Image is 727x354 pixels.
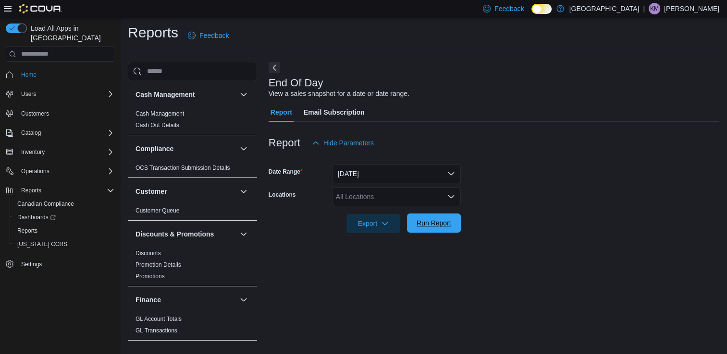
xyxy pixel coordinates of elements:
p: [PERSON_NAME] [664,3,719,14]
span: Run Report [417,218,451,228]
button: Reports [17,185,45,196]
span: Reports [17,227,37,235]
button: Cash Management [136,90,236,99]
button: Compliance [238,143,249,154]
span: Customers [17,107,114,119]
span: Feedback [494,4,524,13]
button: Inventory [17,146,49,158]
button: Export [346,214,400,233]
span: Cash Management [136,110,184,118]
a: Promotions [136,273,165,280]
span: Feedback [199,31,229,40]
h3: Discounts & Promotions [136,229,214,239]
a: GL Account Totals [136,316,182,322]
span: Operations [17,165,114,177]
span: Dashboards [13,212,114,223]
div: Discounts & Promotions [128,248,257,286]
span: Users [17,88,114,100]
p: [GEOGRAPHIC_DATA] [569,3,639,14]
a: Canadian Compliance [13,198,78,210]
button: Settings [2,257,118,271]
button: Inventory [2,145,118,159]
button: Compliance [136,144,236,153]
span: Washington CCRS [13,238,114,250]
a: Dashboards [10,211,118,224]
span: Users [21,90,36,98]
span: KM [650,3,659,14]
h1: Reports [128,23,178,42]
button: Customers [2,106,118,120]
button: Cash Management [238,89,249,100]
span: Hide Parameters [323,138,374,148]
button: Open list of options [447,193,455,201]
button: Hide Parameters [308,133,378,153]
span: Settings [21,260,42,268]
div: View a sales snapshot for a date or date range. [269,89,409,99]
button: [US_STATE] CCRS [10,237,118,251]
span: Catalog [17,127,114,139]
span: Reports [17,185,114,196]
nav: Complex example [6,64,114,296]
div: Cash Management [128,108,257,135]
span: Home [21,71,37,79]
a: Cash Management [136,110,184,117]
img: Cova [19,4,62,13]
a: Reports [13,225,41,236]
button: Home [2,68,118,82]
a: Cash Out Details [136,122,179,129]
a: [US_STATE] CCRS [13,238,71,250]
span: Inventory [17,146,114,158]
span: Catalog [21,129,41,137]
span: Inventory [21,148,45,156]
span: Report [271,103,292,122]
button: Discounts & Promotions [238,228,249,240]
span: Email Subscription [304,103,365,122]
button: Operations [2,165,118,178]
div: Kailey Miller [649,3,660,14]
button: Users [17,88,40,100]
a: GL Transactions [136,327,177,334]
span: Reports [13,225,114,236]
span: Load All Apps in [GEOGRAPHIC_DATA] [27,24,114,43]
button: Catalog [2,126,118,140]
button: Reports [10,224,118,237]
span: Dashboards [17,213,56,221]
span: Settings [17,258,114,270]
button: Next [269,62,280,73]
a: Dashboards [13,212,60,223]
h3: Report [269,137,300,149]
h3: Finance [136,295,161,305]
button: Run Report [407,213,461,233]
div: Compliance [128,162,257,177]
button: Operations [17,165,53,177]
h3: End Of Day [269,77,323,89]
span: Canadian Compliance [13,198,114,210]
button: Finance [238,294,249,306]
label: Date Range [269,168,303,176]
span: [US_STATE] CCRS [17,240,67,248]
span: Promotions [136,272,165,280]
span: Operations [21,167,49,175]
a: Feedback [184,26,233,45]
a: Settings [17,259,46,270]
span: Export [352,214,394,233]
span: Customers [21,110,49,118]
a: Home [17,69,40,81]
span: Customer Queue [136,207,179,214]
a: OCS Transaction Submission Details [136,165,230,171]
label: Locations [269,191,296,199]
a: Customers [17,108,53,119]
span: Discounts [136,249,161,257]
button: Users [2,87,118,101]
div: Finance [128,313,257,340]
span: Home [17,69,114,81]
div: Customer [128,205,257,220]
p: | [643,3,645,14]
a: Promotion Details [136,261,181,268]
a: Customer Queue [136,207,179,214]
button: Catalog [17,127,45,139]
span: GL Transactions [136,327,177,334]
span: Canadian Compliance [17,200,74,208]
